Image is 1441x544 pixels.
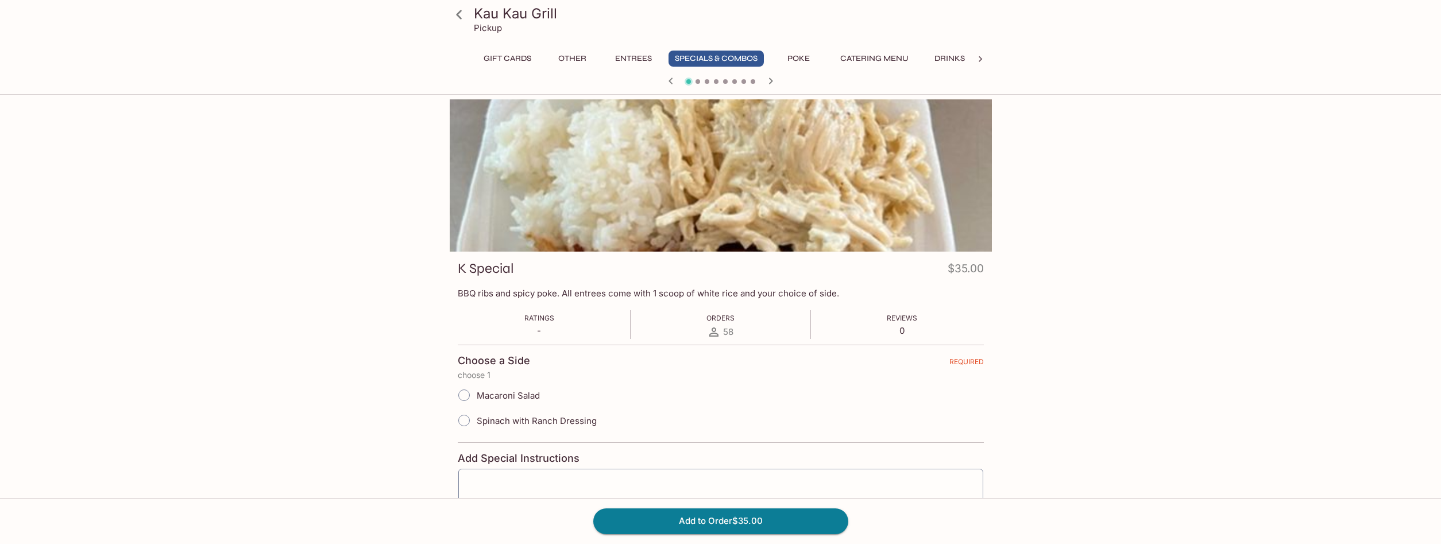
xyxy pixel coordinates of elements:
[669,51,764,67] button: Specials & Combos
[477,51,538,67] button: Gift Cards
[834,51,915,67] button: Catering Menu
[887,325,917,336] p: 0
[948,260,984,282] h4: $35.00
[477,390,540,401] span: Macaroni Salad
[723,326,733,337] span: 58
[458,354,530,367] h4: Choose a Side
[458,260,514,277] h3: K Special
[474,22,502,33] p: Pickup
[524,314,554,322] span: Ratings
[608,51,659,67] button: Entrees
[593,508,848,534] button: Add to Order$35.00
[477,415,597,426] span: Spinach with Ranch Dressing
[706,314,735,322] span: Orders
[773,51,825,67] button: Poke
[458,371,984,380] p: choose 1
[887,314,917,322] span: Reviews
[524,325,554,336] p: -
[474,5,987,22] h3: Kau Kau Grill
[450,99,992,252] div: K Special
[458,452,984,465] h4: Add Special Instructions
[924,51,976,67] button: Drinks
[949,357,984,371] span: REQUIRED
[458,288,984,299] p: BBQ ribs and spicy poke. All entrees come with 1 scoop of white rice and your choice of side.
[547,51,598,67] button: Other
